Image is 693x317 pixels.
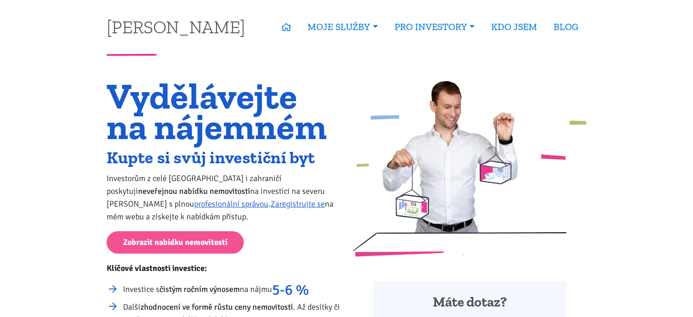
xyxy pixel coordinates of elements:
a: [PERSON_NAME] [107,18,245,36]
a: PRO INVESTORY [386,16,483,37]
h4: Máte dotaz? [385,294,554,311]
a: Zaregistrujte se [271,199,325,209]
h1: Vydělávejte na nájemném [107,81,340,142]
strong: čistým ročním výnosem [159,284,240,294]
a: KDO JSEM [483,16,545,37]
a: profesionální správou [194,199,268,209]
p: Klíčové vlastnosti investice: [107,262,340,275]
h2: Kupte si svůj investiční byt [107,150,340,165]
p: Investorům z celé [GEOGRAPHIC_DATA] i zahraničí poskytuji na investici na severu [PERSON_NAME] s ... [107,172,340,223]
a: BLOG [545,16,586,37]
a: MOJE SLUŽBY [299,16,386,37]
a: Zobrazit nabídku nemovitostí [107,231,244,254]
strong: zhodnocení ve formě růstu ceny nemovitostí [140,302,293,312]
strong: 5-6 % [272,281,309,299]
li: Investice s na nájmu [123,283,340,296]
strong: neveřejnou nabídku nemovitostí [138,186,250,196]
